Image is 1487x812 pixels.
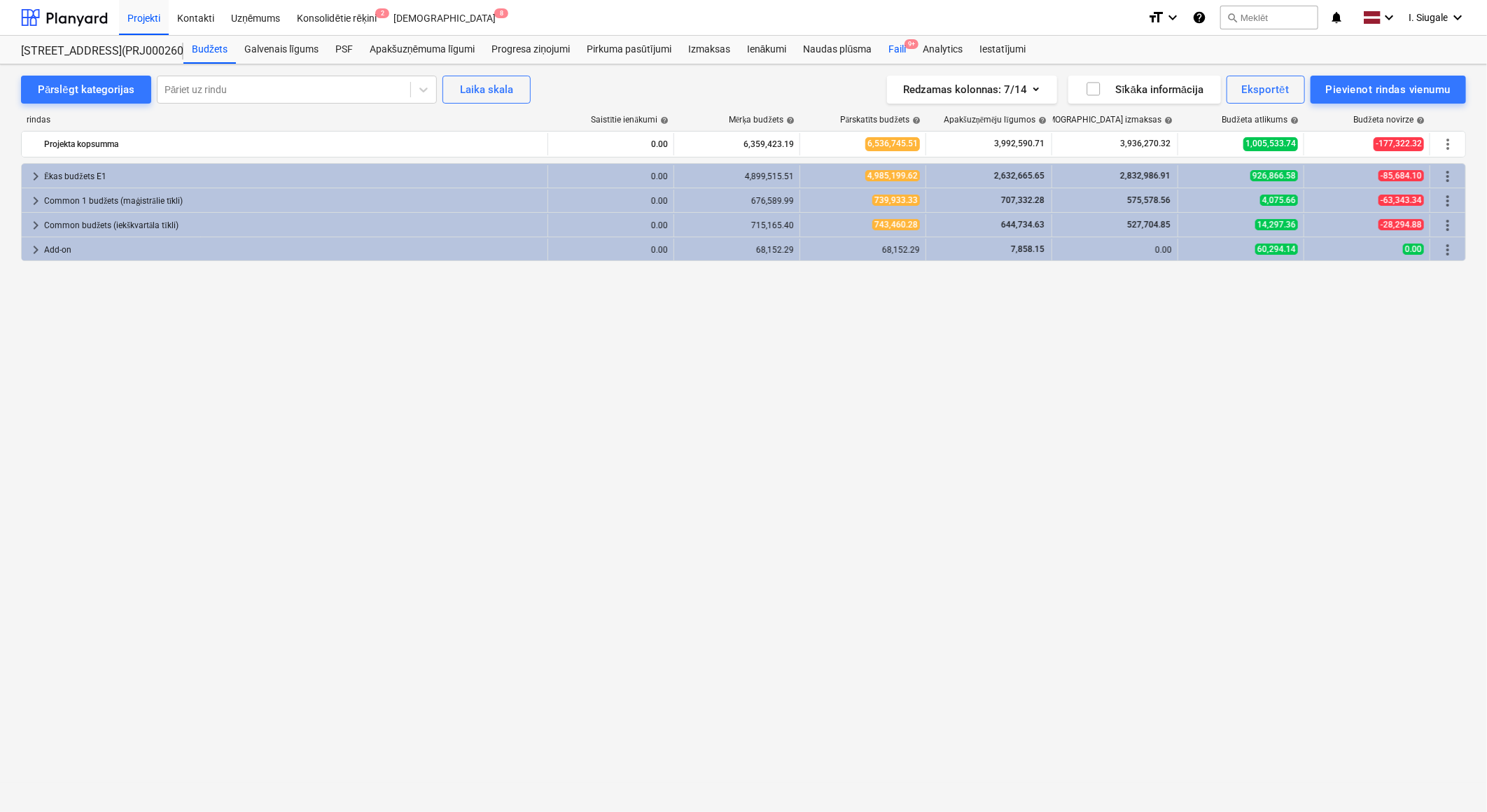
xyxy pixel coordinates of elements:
div: Pārskatīts budžets [840,115,921,125]
a: Apakšuzņēmuma līgumi [361,36,483,64]
span: 8 [494,8,508,18]
i: notifications [1329,9,1343,26]
span: help [1035,116,1047,125]
span: search [1227,12,1238,23]
span: 739,933.33 [872,195,920,206]
button: Laika skala [442,76,531,104]
span: 2 [375,8,389,18]
span: help [909,116,921,125]
span: 0.00 [1403,244,1424,255]
div: Pirkuma pasūtījumi [578,36,680,64]
span: help [1287,116,1299,125]
span: 743,460.28 [872,219,920,230]
div: 68,152.29 [806,245,920,255]
span: keyboard_arrow_right [27,192,44,209]
button: Sīkāka informācija [1068,76,1221,104]
div: Laika skala [460,80,513,99]
span: 926,866.58 [1250,170,1298,181]
span: -177,322.32 [1374,137,1424,150]
div: Budžeta novirze [1354,115,1425,125]
i: Zināšanu pamats [1192,9,1206,26]
div: 0.00 [554,196,668,206]
button: Pārslēgt kategorijas [21,76,151,104]
div: 68,152.29 [680,245,794,255]
span: -85,684.10 [1378,170,1424,181]
span: 14,297.36 [1255,219,1298,230]
span: Vairāk darbību [1439,168,1456,185]
span: help [657,116,669,125]
span: 6,536,745.51 [865,137,920,150]
a: Progresa ziņojumi [483,36,578,64]
div: Ēkas budžets E1 [44,165,542,188]
div: rindas [21,115,549,125]
span: keyboard_arrow_right [27,217,44,234]
span: 4,075.66 [1260,195,1298,206]
span: 644,734.63 [1000,220,1046,230]
button: Redzamas kolonnas:7/14 [887,76,1057,104]
div: Pievienot rindas vienumu [1326,80,1451,99]
a: Galvenais līgums [236,36,327,64]
a: Naudas plūsma [795,36,881,64]
span: 60,294.14 [1255,244,1298,255]
span: 4,985,199.62 [865,170,920,181]
a: Izmaksas [680,36,739,64]
div: 0.00 [554,133,668,155]
div: 0.00 [554,220,668,230]
span: 1,005,533.74 [1243,137,1298,150]
div: 676,589.99 [680,196,794,206]
div: [STREET_ADDRESS](PRJ0002600) 2601946 [21,44,167,59]
div: Common budžets (iekškvartāla tīkli) [44,214,542,237]
div: Projekta kopsumma [44,133,542,155]
a: Budžets [183,36,236,64]
span: 9+ [905,39,919,49]
span: 2,832,986.91 [1119,171,1172,181]
div: [DEMOGRAPHIC_DATA] izmaksas [1035,115,1173,125]
div: 0.00 [554,171,668,181]
div: 0.00 [554,245,668,255]
div: Saistītie ienākumi [591,115,669,125]
a: Iestatījumi [971,36,1034,64]
span: 707,332.28 [1000,195,1046,205]
span: 527,704.85 [1126,220,1172,230]
div: 715,165.40 [680,220,794,230]
span: help [783,116,795,125]
a: Faili9+ [880,36,914,64]
button: Meklēt [1220,6,1318,29]
a: PSF [327,36,361,64]
a: Ienākumi [739,36,795,64]
i: keyboard_arrow_down [1449,9,1466,26]
span: keyboard_arrow_right [27,241,44,258]
span: 3,936,270.32 [1119,138,1172,150]
span: -63,343.34 [1378,195,1424,206]
span: -28,294.88 [1378,219,1424,230]
div: Pārslēgt kategorijas [38,80,134,99]
div: Common 1 budžets (maģistrālie tīkli) [44,190,542,212]
div: Budžeta atlikums [1222,115,1299,125]
span: Vairāk darbību [1439,241,1456,258]
i: format_size [1147,9,1164,26]
iframe: Chat Widget [1417,745,1487,812]
div: 4,899,515.51 [680,171,794,181]
button: Eksportēt [1227,76,1305,104]
span: 575,578.56 [1126,195,1172,205]
div: 0.00 [1058,245,1172,255]
div: Mērķa budžets [729,115,795,125]
button: Pievienot rindas vienumu [1311,76,1466,104]
i: keyboard_arrow_down [1381,9,1397,26]
div: Add-on [44,239,542,261]
div: Apakšuzņēmēju līgumos [944,115,1047,125]
div: Redzamas kolonnas : 7/14 [904,80,1040,99]
span: 3,992,590.71 [993,138,1046,150]
span: Vairāk darbību [1439,217,1456,234]
span: help [1161,116,1173,125]
div: Eksportēt [1242,80,1290,99]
